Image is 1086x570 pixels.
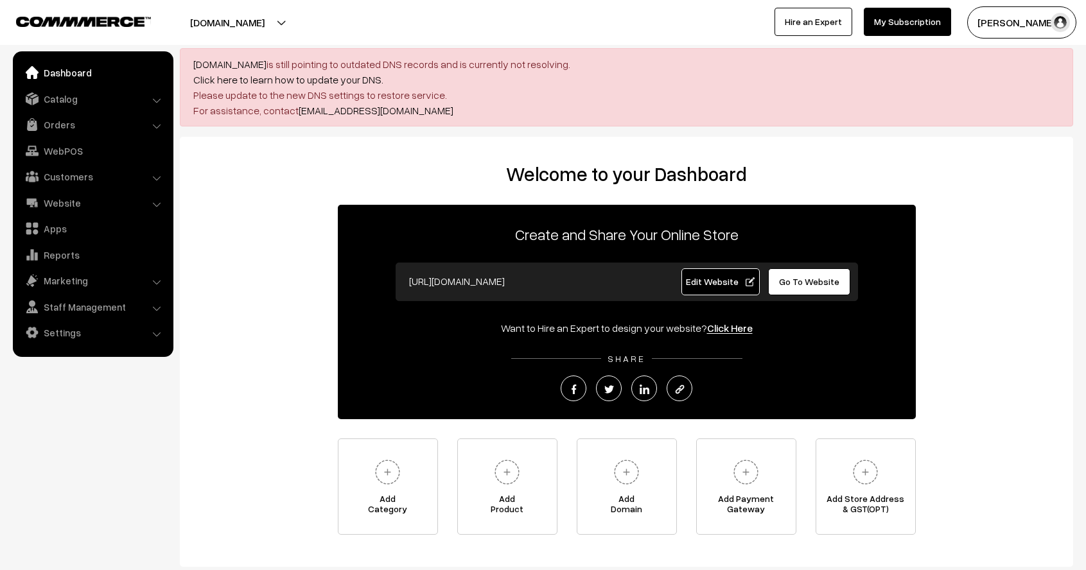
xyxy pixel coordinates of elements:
a: Apps [16,217,169,240]
span: Add Payment Gateway [697,494,796,519]
button: [DOMAIN_NAME] [145,6,310,39]
span: Add Category [338,494,437,519]
h2: Welcome to your Dashboard [193,162,1060,186]
a: Orders [16,113,169,136]
img: plus.svg [489,454,525,490]
a: WebPOS [16,139,169,162]
a: Add Store Address& GST(OPT) [816,438,916,535]
a: Add PaymentGateway [696,438,796,535]
a: My Subscription [864,8,951,36]
a: [EMAIL_ADDRESS][DOMAIN_NAME] [299,104,453,117]
a: [DOMAIN_NAME] [193,58,267,71]
img: plus.svg [370,454,405,490]
span: Add Product [458,494,557,519]
a: Dashboard [16,61,169,84]
a: AddDomain [577,438,677,535]
img: plus.svg [848,454,883,490]
a: Settings [16,321,169,344]
a: Reports [16,243,169,266]
img: plus.svg [609,454,644,490]
div: Want to Hire an Expert to design your website? [338,320,916,336]
img: user [1051,13,1070,32]
img: COMMMERCE [16,17,151,26]
a: Staff Management [16,295,169,318]
button: [PERSON_NAME] [967,6,1076,39]
span: Add Store Address & GST(OPT) [816,494,915,519]
span: Edit Website [686,276,755,287]
a: Hire an Expert [775,8,852,36]
a: Go To Website [768,268,851,295]
span: Add Domain [577,494,676,519]
a: AddProduct [457,438,557,535]
div: is still pointing to outdated DNS records and is currently not resolving. Please update to the ne... [180,48,1073,126]
a: Website [16,191,169,214]
a: Click Here [707,322,753,334]
img: plus.svg [728,454,764,490]
a: Edit Website [681,268,760,295]
a: AddCategory [338,438,438,535]
a: Catalog [16,87,169,110]
a: COMMMERCE [16,13,128,28]
p: Create and Share Your Online Store [338,223,916,246]
a: Marketing [16,269,169,292]
span: Go To Website [779,276,839,287]
a: Click here to learn how to update your DNS. [193,73,383,86]
span: SHARE [601,353,652,364]
a: Customers [16,165,169,188]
